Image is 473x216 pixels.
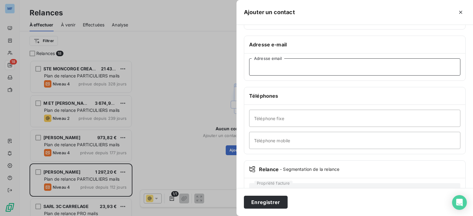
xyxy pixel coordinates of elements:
[249,132,460,149] input: placeholder
[452,195,467,210] div: Open Intercom Messenger
[249,92,460,100] h6: Téléphones
[249,166,460,173] div: Relance
[249,41,460,48] h6: Adresse e-mail
[280,166,339,172] span: - Segmentation de la relance
[244,196,288,209] button: Enregistrer
[249,110,460,127] input: placeholder
[249,58,460,76] input: placeholder
[244,8,295,17] h5: Ajouter un contact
